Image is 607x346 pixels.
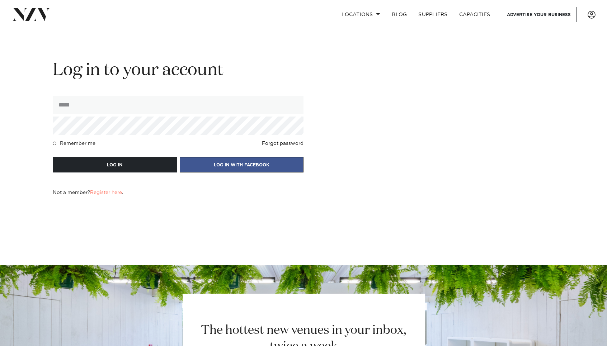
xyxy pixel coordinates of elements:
[53,157,177,172] button: LOG IN
[53,59,303,82] h2: Log in to your account
[386,7,413,22] a: BLOG
[262,141,303,146] a: Forgot password
[501,7,577,22] a: Advertise your business
[11,8,51,21] img: nzv-logo.png
[53,190,123,195] h4: Not a member? .
[336,7,386,22] a: Locations
[413,7,453,22] a: SUPPLIERS
[60,141,95,146] h4: Remember me
[180,157,304,172] button: LOG IN WITH FACEBOOK
[90,190,122,195] a: Register here
[453,7,496,22] a: Capacities
[180,161,304,168] a: LOG IN WITH FACEBOOK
